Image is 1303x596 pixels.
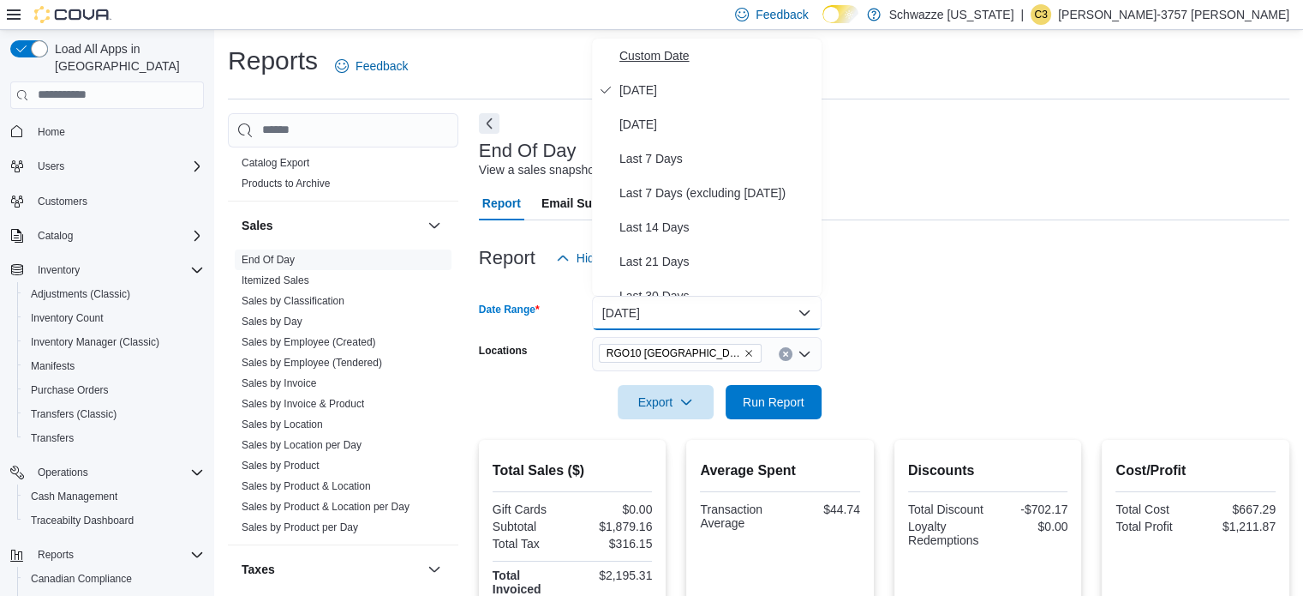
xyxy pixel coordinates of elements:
span: Customers [31,190,204,212]
div: Loyalty Redemptions [908,520,984,547]
div: $1,879.16 [576,520,652,533]
a: Sales by Product & Location [242,480,371,492]
span: Sales by Product [242,459,320,473]
span: Home [38,125,65,139]
button: Catalog [31,226,80,246]
a: Cash Management [24,486,124,507]
div: $667.29 [1199,503,1276,516]
h2: Total Sales ($) [493,461,653,481]
span: Products to Archive [242,177,330,190]
button: Users [3,154,211,178]
button: Clear input [779,347,792,361]
div: $0.00 [991,520,1067,533]
button: Adjustments (Classic) [17,282,211,306]
a: End Of Day [242,254,295,266]
div: Transaction Average [700,503,776,530]
a: Sales by Employee (Tendered) [242,357,382,369]
button: Catalog [3,224,211,248]
a: Itemized Sales [242,274,309,286]
button: Inventory Manager (Classic) [17,330,211,354]
a: Transfers (Classic) [24,404,123,424]
h2: Average Spent [700,461,860,481]
button: Customers [3,189,211,214]
span: Sales by Day [242,315,302,328]
a: Home [31,122,72,142]
div: Sales [228,250,458,545]
button: Sales [424,215,445,236]
button: Remove RGO10 Santa Fe from selection in this group [744,348,754,358]
div: $44.74 [784,503,860,516]
span: End Of Day [242,253,295,267]
span: Sales by Employee (Created) [242,335,376,349]
span: Run Report [743,394,804,411]
div: Total Discount [908,503,984,516]
span: Transfers [31,431,74,445]
input: Dark Mode [822,5,858,23]
span: Customers [38,195,87,208]
span: Catalog Export [242,156,309,170]
button: Export [618,385,714,419]
a: Sales by Invoice & Product [242,398,364,410]
button: Users [31,156,71,177]
span: Report [482,186,521,220]
span: Last 21 Days [619,251,815,272]
span: Export [628,385,703,419]
span: Dark Mode [822,23,823,24]
label: Locations [479,344,528,358]
a: Sales by Location [242,418,323,430]
a: Sales by Day [242,316,302,328]
span: Sales by Location per Day [242,438,362,452]
span: Reports [31,545,204,565]
span: [DATE] [619,80,815,100]
a: Purchase Orders [24,380,116,400]
span: Cash Management [24,486,204,507]
span: Sales by Product & Location per Day [242,500,409,514]
span: Sales by Employee (Tendered) [242,356,382,370]
span: Feedback [756,6,808,23]
a: Sales by Employee (Created) [242,336,376,348]
div: Total Tax [493,537,569,551]
p: [PERSON_NAME]-3757 [PERSON_NAME] [1058,4,1289,25]
span: Feedback [356,57,408,75]
span: Adjustments (Classic) [31,287,130,301]
div: -$702.17 [991,503,1067,516]
span: Sales by Product & Location [242,479,371,493]
span: Inventory [38,263,80,277]
div: Total Cost [1115,503,1192,516]
span: [DATE] [619,114,815,135]
a: Sales by Product & Location per Day [242,501,409,513]
a: Adjustments (Classic) [24,284,137,304]
label: Date Range [479,303,540,316]
span: C3 [1034,4,1047,25]
div: $2,195.31 [576,569,652,582]
div: $316.15 [576,537,652,551]
button: Taxes [424,559,445,580]
span: RGO10 [GEOGRAPHIC_DATA] [607,345,740,362]
button: Traceabilty Dashboard [17,509,211,533]
h3: End Of Day [479,141,577,161]
button: Reports [3,543,211,567]
button: Transfers [17,426,211,450]
a: Canadian Compliance [24,569,139,589]
div: Select listbox [592,39,822,296]
h3: Taxes [242,561,275,578]
span: Users [31,156,204,177]
button: Home [3,119,211,144]
button: Reports [31,545,81,565]
button: Next [479,113,499,134]
a: Inventory Count [24,308,111,328]
span: Reports [38,548,74,562]
a: Sales by Invoice [242,377,316,389]
span: Email Subscription [541,186,650,220]
span: Sales by Classification [242,294,344,308]
div: View a sales snapshot for a date or date range. [479,161,730,179]
a: Catalog Export [242,157,309,169]
span: Inventory [31,260,204,280]
button: Hide Parameters [549,241,673,275]
span: Last 30 Days [619,286,815,306]
a: Sales by Product [242,460,320,472]
span: Last 7 Days (excluding [DATE]) [619,183,815,203]
h3: Report [479,248,535,268]
span: Traceabilty Dashboard [31,514,134,527]
a: Sales by Product per Day [242,521,358,533]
